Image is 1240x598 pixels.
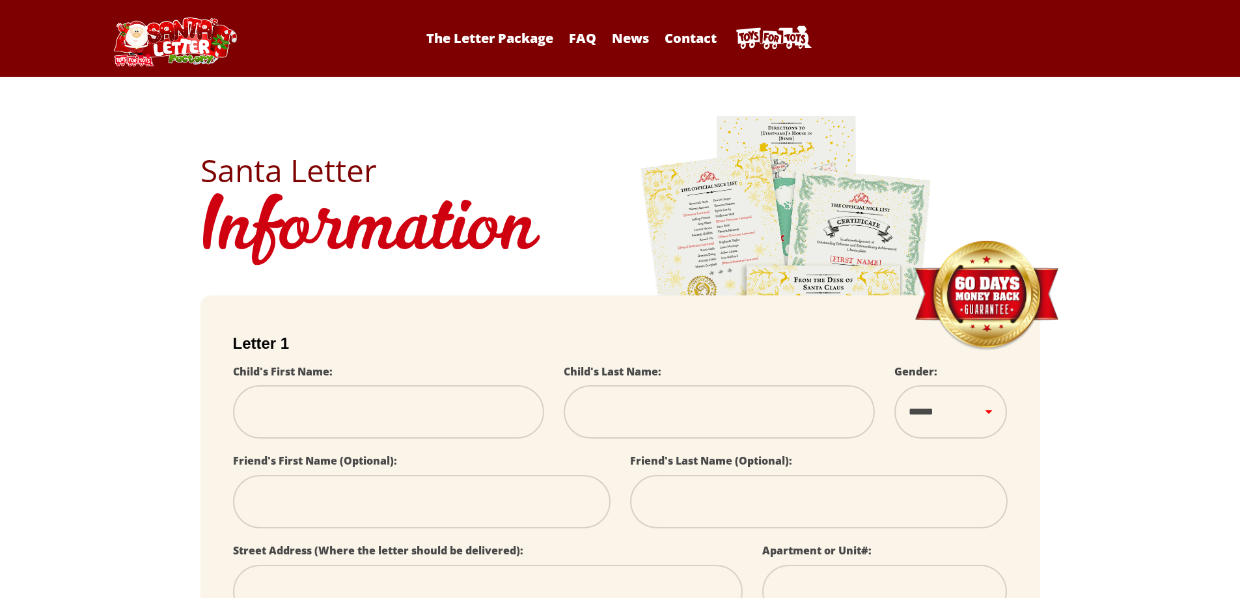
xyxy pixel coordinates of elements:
a: FAQ [562,29,603,47]
img: Money Back Guarantee [913,240,1060,351]
label: Gender: [894,364,937,379]
label: Street Address (Where the letter should be delivered): [233,543,523,558]
a: News [605,29,655,47]
iframe: Opens a widget where you can find more information [1157,559,1227,591]
h2: Letter 1 [233,334,1008,353]
label: Friend's First Name (Optional): [233,454,397,468]
label: Apartment or Unit#: [762,543,872,558]
h1: Information [200,186,1040,276]
img: Santa Letter Logo [109,17,240,66]
a: The Letter Package [420,29,560,47]
label: Child's Last Name: [564,364,661,379]
h2: Santa Letter [200,155,1040,186]
label: Friend's Last Name (Optional): [630,454,792,468]
label: Child's First Name: [233,364,333,379]
a: Contact [658,29,723,47]
img: letters.png [640,114,933,478]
